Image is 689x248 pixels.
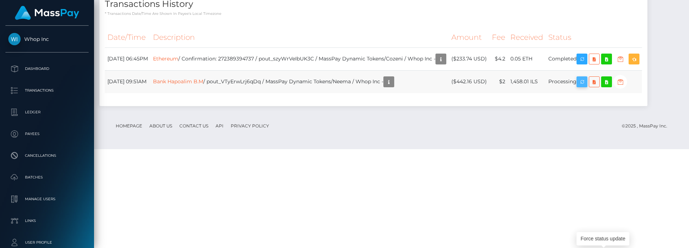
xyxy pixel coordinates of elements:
[105,70,150,93] td: [DATE] 09:51AM
[8,63,86,74] p: Dashboard
[546,28,642,47] th: Status
[8,129,86,139] p: Payees
[622,122,673,130] div: © 2025 , MassPay Inc.
[8,107,86,118] p: Ledger
[150,28,449,47] th: Description
[15,6,79,20] img: MassPay Logo
[546,70,642,93] td: Processing
[5,147,89,165] a: Cancellations
[8,33,21,45] img: Whop Inc
[449,70,489,93] td: ($442.16 USD)
[105,47,150,70] td: [DATE] 06:45PM
[508,70,546,93] td: 1,458.01 ILS
[5,168,89,186] a: Batches
[150,47,449,70] td: / Confirmation: 272389394737 / pout_szyWrVeIbUK3C / MassPay Dynamic Tokens/Cozeni / Whop Inc -
[546,47,642,70] td: Completed
[5,212,89,230] a: Links
[5,190,89,208] a: Manage Users
[508,28,546,47] th: Received
[8,150,86,161] p: Cancellations
[105,28,150,47] th: Date/Time
[8,237,86,248] p: User Profile
[489,47,508,70] td: $4.2
[176,120,211,131] a: Contact Us
[489,70,508,93] td: $2
[5,103,89,121] a: Ledger
[113,120,145,131] a: Homepage
[8,194,86,205] p: Manage Users
[228,120,272,131] a: Privacy Policy
[153,78,203,84] a: Bank Hapoalim B.M
[5,81,89,100] a: Transactions
[8,172,86,183] p: Batches
[5,125,89,143] a: Payees
[5,60,89,78] a: Dashboard
[213,120,226,131] a: API
[508,47,546,70] td: 0.05 ETH
[153,55,178,62] a: Ethereum
[489,28,508,47] th: Fee
[5,36,89,42] span: Whop Inc
[449,28,489,47] th: Amount
[8,215,86,226] p: Links
[105,11,642,16] p: * Transactions date/time are shown in payee's local timezone
[150,70,449,93] td: / pout_VTyErwLrj6qDq / MassPay Dynamic Tokens/Neema / Whop Inc -
[8,85,86,96] p: Transactions
[577,232,629,245] div: Force status update
[449,47,489,70] td: ($233.74 USD)
[146,120,175,131] a: About Us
